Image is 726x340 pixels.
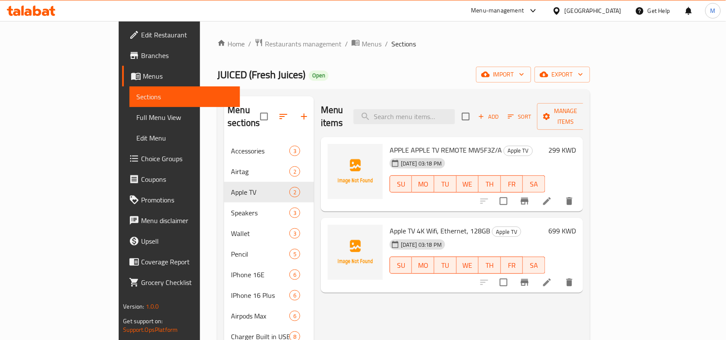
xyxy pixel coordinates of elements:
span: Speakers [231,208,289,218]
div: items [289,146,300,156]
span: Select to update [495,192,513,210]
div: items [289,166,300,177]
span: 2 [290,188,300,196]
button: delete [559,272,580,293]
a: Edit Menu [129,128,240,148]
img: Apple TV 4K Wifi, Ethernet, 128GB [328,225,383,280]
button: export [535,67,590,83]
span: 5 [290,250,300,258]
span: SU [394,178,409,190]
div: items [289,290,300,300]
span: Edit Restaurant [141,30,233,40]
button: SA [523,175,545,193]
button: Add [475,110,502,123]
div: items [289,270,300,280]
span: Apple TV [504,146,532,156]
span: Accessories [231,146,289,156]
div: Apple TV [504,146,533,156]
span: Apple TV [492,227,521,237]
span: Sort sections [273,106,294,127]
button: MO [412,175,434,193]
span: TH [482,178,498,190]
span: Menus [143,71,233,81]
span: Edit Menu [136,133,233,143]
button: import [476,67,531,83]
span: 1.0.0 [146,301,159,312]
span: MO [415,178,431,190]
button: SU [390,257,412,274]
span: Open [309,72,329,79]
span: Airtag [231,166,289,177]
div: IPhone 16E6 [224,264,314,285]
span: JUICED (Fresh Juices) [217,65,305,84]
div: Apple TV [231,187,289,197]
div: Open [309,70,329,81]
span: 3 [290,209,300,217]
span: import [483,69,524,80]
button: TU [434,257,457,274]
span: 6 [290,312,300,320]
h6: 699 KWD [549,225,576,237]
button: Branch-specific-item [514,191,535,211]
div: Pencil5 [224,244,314,264]
span: Coupons [141,174,233,184]
a: Upsell [122,231,240,251]
div: Pencil [231,249,289,259]
button: SU [390,175,412,193]
a: Coupons [122,169,240,190]
div: items [289,228,300,239]
span: Upsell [141,236,233,246]
div: Airtag2 [224,161,314,182]
span: 3 [290,230,300,238]
span: Menus [362,39,381,49]
div: [GEOGRAPHIC_DATA] [565,6,621,15]
a: Promotions [122,190,240,210]
span: [DATE] 03:18 PM [397,159,445,168]
span: WE [460,259,476,272]
span: Add item [475,110,502,123]
a: Edit menu item [542,196,552,206]
button: Add section [294,106,314,127]
span: Add [477,112,500,122]
a: Restaurants management [255,38,341,49]
span: Get support on: [123,315,163,327]
span: SU [394,259,409,272]
span: TU [438,178,453,190]
div: items [289,187,300,197]
div: Apple TV2 [224,182,314,202]
span: Sections [391,39,416,49]
h2: Menu sections [228,104,260,129]
a: Menus [122,66,240,86]
div: IPhone 16E [231,270,289,280]
button: MO [412,257,434,274]
li: / [345,39,348,49]
button: FR [501,257,523,274]
a: Edit Restaurant [122,25,240,45]
span: [DATE] 03:18 PM [397,241,445,249]
button: WE [457,175,479,193]
span: FR [505,259,520,272]
a: Menus [351,38,381,49]
a: Sections [129,86,240,107]
span: Choice Groups [141,153,233,164]
img: APPLE APPLE TV REMOTE MW5F3Z/A [328,144,383,199]
span: Airpods Max [231,311,289,321]
span: Branches [141,50,233,61]
div: IPhone 16 Plus [231,290,289,300]
span: Apple TV 4K Wifi, Ethernet, 128GB [390,224,490,237]
button: Manage items [537,103,595,130]
span: Manage items [544,106,588,127]
span: APPLE APPLE TV REMOTE MW5F3Z/A [390,144,502,156]
span: Full Menu View [136,112,233,123]
input: search [354,109,455,124]
span: MO [415,259,431,272]
span: SA [526,259,542,272]
button: delete [559,191,580,211]
a: Menu disclaimer [122,210,240,231]
span: Menu disclaimer [141,215,233,226]
a: Coverage Report [122,251,240,272]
